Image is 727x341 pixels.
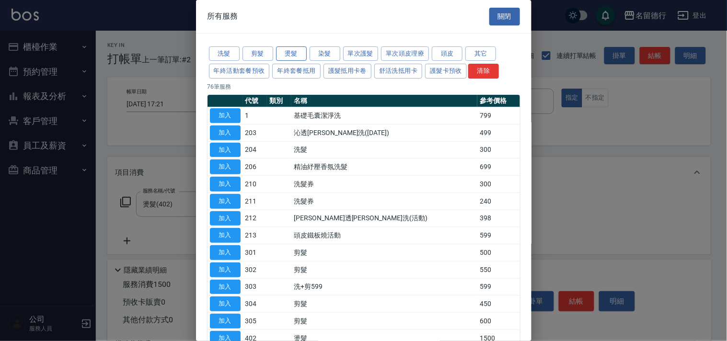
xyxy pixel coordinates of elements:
[477,227,519,244] td: 599
[243,261,267,278] td: 302
[291,176,477,193] td: 洗髮券
[477,210,519,227] td: 398
[323,64,371,79] button: 護髮抵用卡卷
[291,159,477,176] td: 精油紓壓香氛洗髮
[210,314,241,329] button: 加入
[243,210,267,227] td: 212
[291,193,477,210] td: 洗髮券
[243,313,267,330] td: 305
[210,245,241,260] button: 加入
[210,125,241,140] button: 加入
[291,124,477,141] td: 沁透[PERSON_NAME]洗([DATE])
[209,46,240,61] button: 洗髮
[243,124,267,141] td: 203
[310,46,340,61] button: 染髮
[243,159,267,176] td: 206
[209,64,270,79] button: 年終活動套餐預收
[477,313,519,330] td: 600
[243,107,267,125] td: 1
[381,46,429,61] button: 單次頭皮理療
[243,176,267,193] td: 210
[477,107,519,125] td: 799
[210,280,241,295] button: 加入
[272,64,320,79] button: 年終套餐抵用
[267,95,291,107] th: 類別
[477,278,519,296] td: 599
[210,194,241,209] button: 加入
[343,46,379,61] button: 單次護髮
[477,296,519,313] td: 450
[291,227,477,244] td: 頭皮鐵板燒活動
[432,46,462,61] button: 頭皮
[243,193,267,210] td: 211
[477,141,519,159] td: 300
[374,64,422,79] button: 舒活洗抵用卡
[210,108,241,123] button: 加入
[291,141,477,159] td: 洗髮
[210,211,241,226] button: 加入
[210,262,241,277] button: 加入
[489,8,520,25] button: 關閉
[208,11,238,21] span: 所有服務
[208,82,520,91] p: 76 筆服務
[477,159,519,176] td: 699
[243,296,267,313] td: 304
[243,95,267,107] th: 代號
[291,210,477,227] td: [PERSON_NAME]透[PERSON_NAME]洗(活動)
[291,313,477,330] td: 剪髮
[291,107,477,125] td: 基礎毛囊潔淨洗
[243,244,267,261] td: 301
[242,46,273,61] button: 剪髮
[243,141,267,159] td: 204
[291,261,477,278] td: 剪髮
[477,193,519,210] td: 240
[477,261,519,278] td: 550
[477,244,519,261] td: 500
[210,296,241,311] button: 加入
[210,177,241,192] button: 加入
[291,95,477,107] th: 名稱
[210,143,241,158] button: 加入
[291,244,477,261] td: 剪髮
[477,176,519,193] td: 300
[291,296,477,313] td: 剪髮
[465,46,496,61] button: 其它
[468,64,499,79] button: 清除
[291,278,477,296] td: 洗+剪599
[210,228,241,243] button: 加入
[210,159,241,174] button: 加入
[477,95,519,107] th: 參考價格
[243,278,267,296] td: 303
[477,124,519,141] td: 499
[425,64,467,79] button: 護髮卡預收
[243,227,267,244] td: 213
[276,46,307,61] button: 燙髮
